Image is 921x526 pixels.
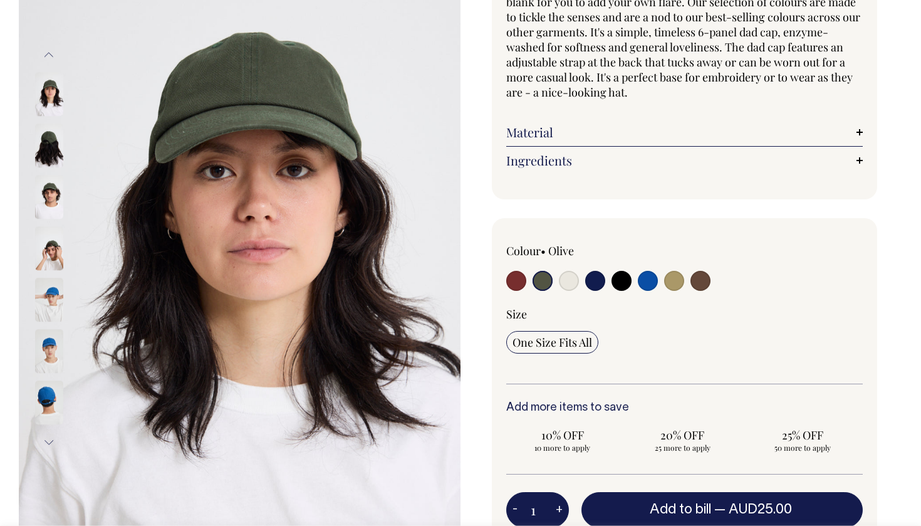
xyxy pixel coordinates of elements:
[506,498,524,523] button: -
[752,443,853,453] span: 50 more to apply
[39,41,58,69] button: Previous
[513,335,592,350] span: One Size Fits All
[506,402,863,414] h6: Add more items to save
[650,503,711,516] span: Add to bill
[627,424,739,456] input: 20% OFF 25 more to apply
[548,243,574,258] label: Olive
[513,428,613,443] span: 10% OFF
[506,243,649,258] div: Colour
[506,153,863,168] a: Ingredients
[513,443,613,453] span: 10 more to apply
[541,243,546,258] span: •
[633,443,733,453] span: 25 more to apply
[714,503,795,516] span: —
[752,428,853,443] span: 25% OFF
[746,424,859,456] input: 25% OFF 50 more to apply
[506,307,863,322] div: Size
[729,503,792,516] span: AUD25.00
[35,73,63,117] img: olive
[39,429,58,457] button: Next
[35,381,63,425] img: worker-blue
[506,125,863,140] a: Material
[549,498,569,523] button: +
[35,227,63,271] img: olive
[35,124,63,168] img: olive
[633,428,733,443] span: 20% OFF
[35,176,63,219] img: olive
[35,278,63,322] img: worker-blue
[506,424,619,456] input: 10% OFF 10 more to apply
[35,330,63,374] img: worker-blue
[506,331,598,354] input: One Size Fits All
